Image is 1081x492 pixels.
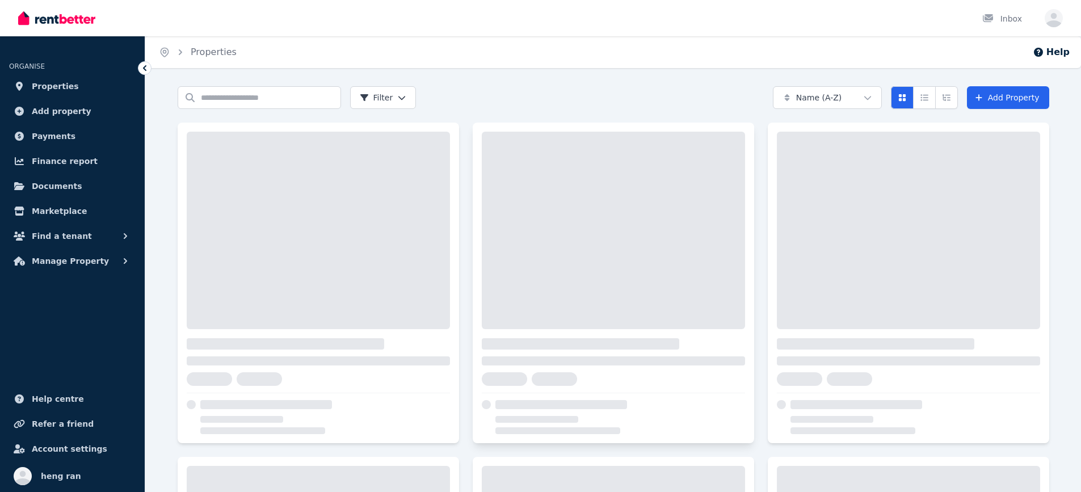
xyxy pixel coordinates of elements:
[32,254,109,268] span: Manage Property
[9,413,136,435] a: Refer a friend
[32,154,98,168] span: Finance report
[9,75,136,98] a: Properties
[32,179,82,193] span: Documents
[32,417,94,431] span: Refer a friend
[32,392,84,406] span: Help centre
[891,86,914,109] button: Card view
[982,13,1022,24] div: Inbox
[191,47,237,57] a: Properties
[32,229,92,243] span: Find a tenant
[9,150,136,173] a: Finance report
[32,442,107,456] span: Account settings
[967,86,1049,109] a: Add Property
[18,10,95,27] img: RentBetter
[9,175,136,197] a: Documents
[773,86,882,109] button: Name (A-Z)
[9,62,45,70] span: ORGANISE
[913,86,936,109] button: Compact list view
[9,125,136,148] a: Payments
[1033,45,1070,59] button: Help
[9,250,136,272] button: Manage Property
[32,129,75,143] span: Payments
[796,92,842,103] span: Name (A-Z)
[32,204,87,218] span: Marketplace
[9,438,136,460] a: Account settings
[891,86,958,109] div: View options
[9,100,136,123] a: Add property
[41,469,81,483] span: heng ran
[32,79,79,93] span: Properties
[145,36,250,68] nav: Breadcrumb
[9,225,136,247] button: Find a tenant
[32,104,91,118] span: Add property
[935,86,958,109] button: Expanded list view
[9,200,136,222] a: Marketplace
[350,86,417,109] button: Filter
[360,92,393,103] span: Filter
[9,388,136,410] a: Help centre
